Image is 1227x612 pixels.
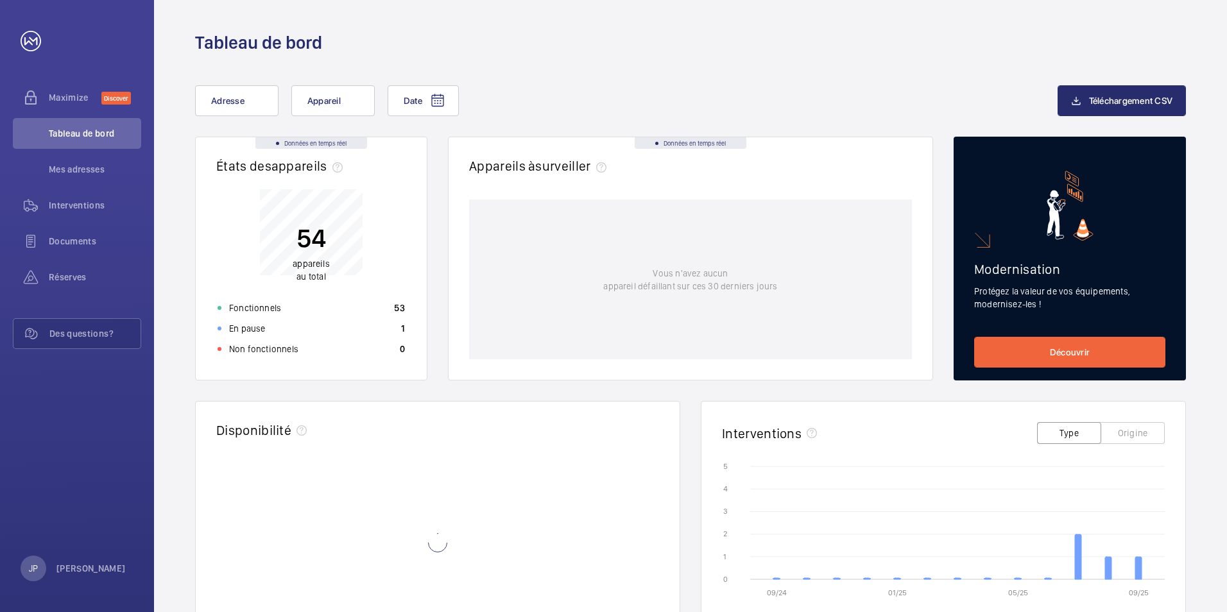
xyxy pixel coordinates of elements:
[293,257,330,283] p: au total
[216,158,348,174] h2: États des
[394,302,405,314] p: 53
[49,271,141,284] span: Réserves
[216,422,291,438] h2: Disponibilité
[49,163,141,176] span: Mes adresses
[723,552,726,561] text: 1
[49,327,141,340] span: Des questions?
[1101,422,1165,444] button: Origine
[1129,588,1149,597] text: 09/25
[1008,588,1028,597] text: 05/25
[1037,422,1101,444] button: Type
[101,92,131,105] span: Discover
[211,96,245,106] span: Adresse
[1058,85,1187,116] button: Téléchargement CSV
[974,261,1165,277] h2: Modernisation
[723,462,728,471] text: 5
[723,529,727,538] text: 2
[888,588,907,597] text: 01/25
[469,158,612,174] h2: Appareils à
[401,322,405,335] p: 1
[535,158,611,174] span: surveiller
[49,235,141,248] span: Documents
[29,562,38,575] p: JP
[974,285,1165,310] p: Protégez la valeur de vos équipements, modernisez-les !
[229,302,281,314] p: Fonctionnels
[195,85,279,116] button: Adresse
[974,337,1165,368] a: Découvrir
[195,31,322,55] h1: Tableau de bord
[723,507,728,516] text: 3
[49,199,141,212] span: Interventions
[723,575,728,584] text: 0
[229,322,265,335] p: En pause
[307,96,341,106] span: Appareil
[388,85,459,116] button: Date
[293,259,330,269] span: appareils
[635,137,746,149] div: Données en temps réel
[293,222,330,254] p: 54
[229,343,298,355] p: Non fonctionnels
[603,267,777,293] p: Vous n'avez aucun appareil défaillant sur ces 30 derniers jours
[49,127,141,140] span: Tableau de bord
[255,137,367,149] div: Données en temps réel
[291,85,375,116] button: Appareil
[722,425,802,441] h2: Interventions
[767,588,787,597] text: 09/24
[723,484,728,493] text: 4
[404,96,422,106] span: Date
[271,158,348,174] span: appareils
[400,343,405,355] p: 0
[56,562,126,575] p: [PERSON_NAME]
[49,91,101,104] span: Maximize
[1089,96,1173,106] span: Téléchargement CSV
[1047,171,1094,241] img: marketing-card.svg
